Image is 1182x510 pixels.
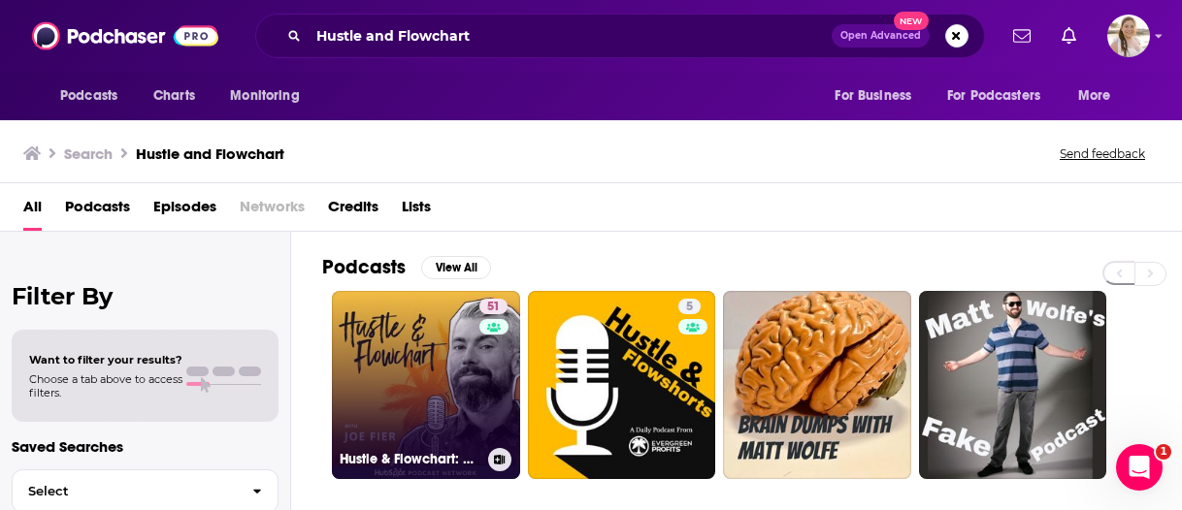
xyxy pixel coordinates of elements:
[1065,78,1135,114] button: open menu
[136,144,284,163] h3: Hustle and Flowchart
[13,485,237,497] span: Select
[678,299,701,314] a: 5
[240,191,305,231] span: Networks
[153,191,216,231] a: Episodes
[840,31,921,41] span: Open Advanced
[1054,145,1151,162] button: Send feedback
[322,255,491,279] a: PodcastsView All
[340,451,480,467] h3: Hustle & Flowchart: Mastering Business & Enjoying the Journey
[65,191,130,231] a: Podcasts
[64,144,113,163] h3: Search
[1054,19,1084,52] a: Show notifications dropdown
[141,78,207,114] a: Charts
[47,78,143,114] button: open menu
[332,291,520,479] a: 51Hustle & Flowchart: Mastering Business & Enjoying the Journey
[686,298,693,317] span: 5
[230,82,299,110] span: Monitoring
[12,437,279,456] p: Saved Searches
[29,372,182,399] span: Choose a tab above to access filters.
[832,24,930,48] button: Open AdvancedNew
[894,12,929,30] span: New
[421,256,491,279] button: View All
[153,82,195,110] span: Charts
[32,17,218,54] img: Podchaser - Follow, Share and Rate Podcasts
[29,353,182,367] span: Want to filter your results?
[821,78,936,114] button: open menu
[835,82,911,110] span: For Business
[1107,15,1150,57] button: Show profile menu
[1107,15,1150,57] span: Logged in as acquavie
[328,191,378,231] a: Credits
[528,291,716,479] a: 5
[1116,444,1163,491] iframe: Intercom live chat
[402,191,431,231] a: Lists
[23,191,42,231] a: All
[255,14,985,58] div: Search podcasts, credits, & more...
[322,255,406,279] h2: Podcasts
[487,298,500,317] span: 51
[1078,82,1111,110] span: More
[309,20,832,51] input: Search podcasts, credits, & more...
[1156,444,1171,460] span: 1
[1005,19,1038,52] a: Show notifications dropdown
[479,299,508,314] a: 51
[60,82,117,110] span: Podcasts
[947,82,1040,110] span: For Podcasters
[12,282,279,310] h2: Filter By
[216,78,324,114] button: open menu
[1107,15,1150,57] img: User Profile
[935,78,1068,114] button: open menu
